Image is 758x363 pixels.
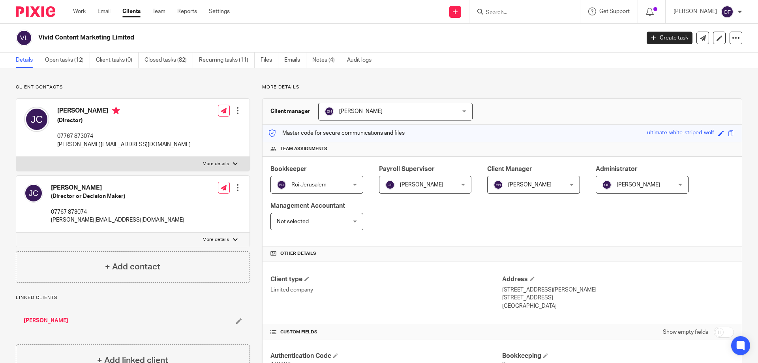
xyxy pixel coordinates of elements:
img: svg%3E [24,184,43,203]
a: Team [152,8,165,15]
i: Primary [112,107,120,115]
a: Details [16,53,39,68]
img: Pixie [16,6,55,17]
a: Reports [177,8,197,15]
h4: CUSTOM FIELDS [270,329,502,335]
span: Team assignments [280,146,327,152]
span: Management Accountant [270,203,345,209]
img: svg%3E [602,180,612,190]
p: Master code for secure communications and files [268,129,405,137]
h4: [PERSON_NAME] [51,184,184,192]
span: Roi Jerusalem [291,182,326,188]
p: [STREET_ADDRESS][PERSON_NAME] [502,286,734,294]
img: svg%3E [16,30,32,46]
p: [GEOGRAPHIC_DATA] [502,302,734,310]
a: Client tasks (0) [96,53,139,68]
a: Create task [647,32,692,44]
p: [PERSON_NAME] [674,8,717,15]
img: svg%3E [325,107,334,116]
span: Other details [280,250,316,257]
a: Notes (4) [312,53,341,68]
a: Work [73,8,86,15]
h4: Address [502,275,734,284]
p: 07767 873074 [51,208,184,216]
label: Show empty fields [663,328,708,336]
a: Recurring tasks (11) [199,53,255,68]
div: ultimate-white-striped-wolf [647,129,714,138]
span: Administrator [596,166,638,172]
a: Email [98,8,111,15]
span: [PERSON_NAME] [617,182,660,188]
img: svg%3E [721,6,734,18]
p: 07767 873074 [57,132,191,140]
h4: [PERSON_NAME] [57,107,191,117]
span: Payroll Supervisor [379,166,435,172]
p: Limited company [270,286,502,294]
h3: Client manager [270,107,310,115]
span: Not selected [277,219,309,224]
p: Linked clients [16,295,250,301]
img: svg%3E [493,180,503,190]
a: Audit logs [347,53,377,68]
h4: Authentication Code [270,352,502,360]
h2: Vivid Content Marketing Limited [38,34,516,42]
a: Closed tasks (82) [144,53,193,68]
h4: Client type [270,275,502,284]
h4: + Add contact [105,261,160,273]
p: More details [203,161,229,167]
span: Bookkeeper [270,166,307,172]
span: [PERSON_NAME] [508,182,552,188]
span: [PERSON_NAME] [339,109,383,114]
span: Client Manager [487,166,532,172]
a: Files [261,53,278,68]
a: Emails [284,53,306,68]
a: Settings [209,8,230,15]
span: [PERSON_NAME] [400,182,443,188]
img: svg%3E [277,180,286,190]
a: Open tasks (12) [45,53,90,68]
span: Get Support [599,9,630,14]
p: More details [262,84,742,90]
img: svg%3E [385,180,395,190]
p: [PERSON_NAME][EMAIL_ADDRESS][DOMAIN_NAME] [57,141,191,149]
p: Client contacts [16,84,250,90]
p: More details [203,237,229,243]
a: Clients [122,8,141,15]
a: [PERSON_NAME] [24,317,68,325]
p: [PERSON_NAME][EMAIL_ADDRESS][DOMAIN_NAME] [51,216,184,224]
h5: (Director or Decision Maker) [51,192,184,200]
img: svg%3E [24,107,49,132]
h4: Bookkeeping [502,352,734,360]
h5: (Director) [57,117,191,124]
p: [STREET_ADDRESS] [502,294,734,302]
input: Search [485,9,556,17]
